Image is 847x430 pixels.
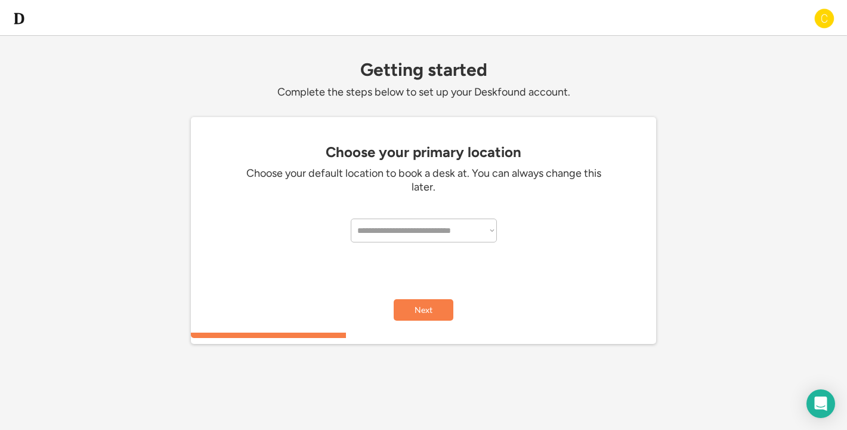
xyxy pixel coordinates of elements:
div: Complete the steps below to set up your Deskfound account. [191,85,656,99]
img: C.png [814,8,835,29]
div: Choose your primary location [197,144,650,161]
div: Open Intercom Messenger [806,389,835,418]
img: d-whitebg.png [12,11,26,26]
div: Choose your default location to book a desk at. You can always change this later. [245,167,602,195]
button: Next [394,299,453,321]
div: 33.3333333333333% [193,333,659,338]
div: Getting started [191,60,656,79]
